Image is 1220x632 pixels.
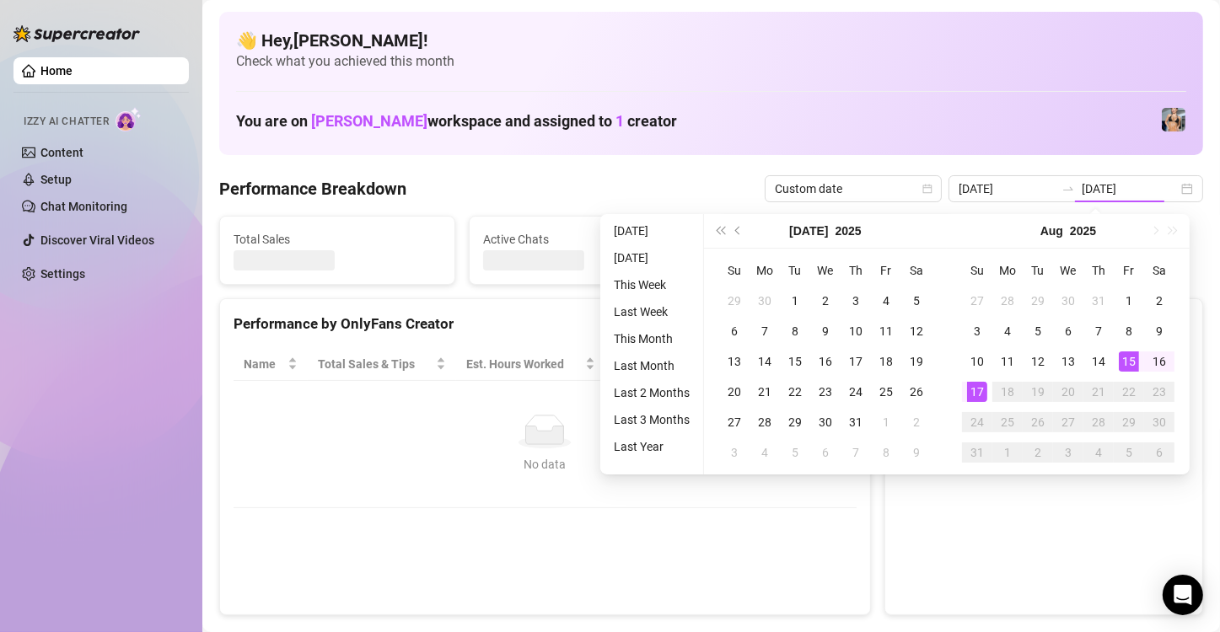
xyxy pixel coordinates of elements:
[615,112,624,130] span: 1
[311,112,427,130] span: [PERSON_NAME]
[717,348,856,381] th: Chat Conversion
[899,313,1189,335] div: Sales by OnlyFans Creator
[40,64,73,78] a: Home
[605,348,718,381] th: Sales / Hour
[1061,182,1075,195] span: to
[24,114,109,130] span: Izzy AI Chatter
[13,25,140,42] img: logo-BBDzfeDw.svg
[733,230,940,249] span: Messages Sent
[244,355,284,373] span: Name
[959,179,1055,198] input: Start date
[1162,108,1185,131] img: Veronica
[308,348,456,381] th: Total Sales & Tips
[1082,179,1178,198] input: End date
[236,29,1186,52] h4: 👋 Hey, [PERSON_NAME] !
[236,52,1186,71] span: Check what you achieved this month
[922,184,932,194] span: calendar
[250,455,840,474] div: No data
[40,267,85,281] a: Settings
[615,355,695,373] span: Sales / Hour
[234,348,308,381] th: Name
[40,200,127,213] a: Chat Monitoring
[483,230,691,249] span: Active Chats
[40,233,154,247] a: Discover Viral Videos
[1061,182,1075,195] span: swap-right
[40,146,83,159] a: Content
[234,313,857,335] div: Performance by OnlyFans Creator
[318,355,433,373] span: Total Sales & Tips
[775,176,932,201] span: Custom date
[728,355,832,373] span: Chat Conversion
[40,173,72,186] a: Setup
[236,112,677,131] h1: You are on workspace and assigned to creator
[466,355,582,373] div: Est. Hours Worked
[1163,575,1203,615] div: Open Intercom Messenger
[234,230,441,249] span: Total Sales
[116,107,142,131] img: AI Chatter
[219,177,406,201] h4: Performance Breakdown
